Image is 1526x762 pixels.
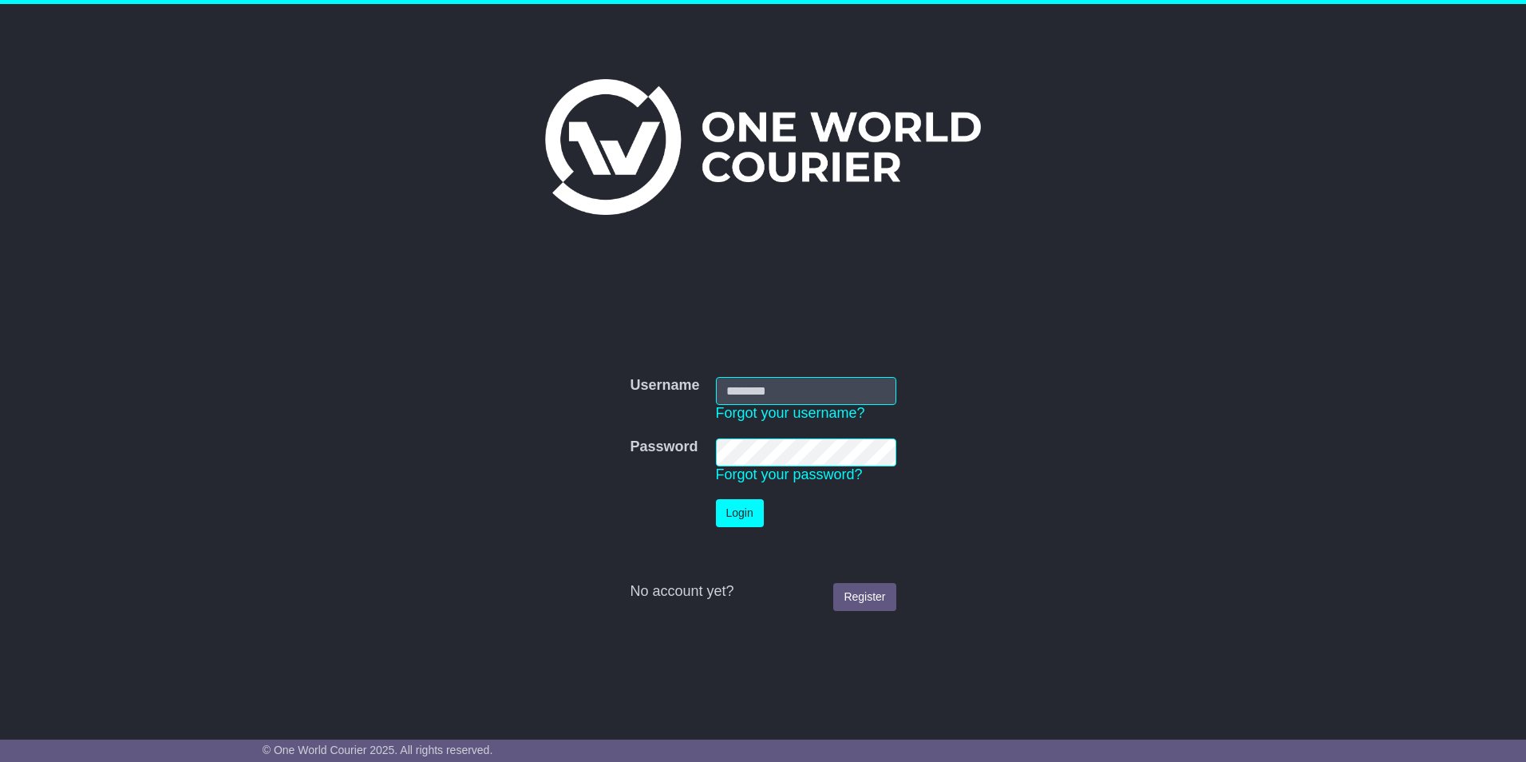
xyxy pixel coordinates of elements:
label: Username [630,377,699,395]
a: Forgot your username? [716,405,865,421]
img: One World [545,79,981,215]
a: Register [833,583,895,611]
button: Login [716,499,764,527]
span: © One World Courier 2025. All rights reserved. [263,744,493,756]
label: Password [630,439,698,456]
a: Forgot your password? [716,466,863,482]
div: No account yet? [630,583,895,601]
